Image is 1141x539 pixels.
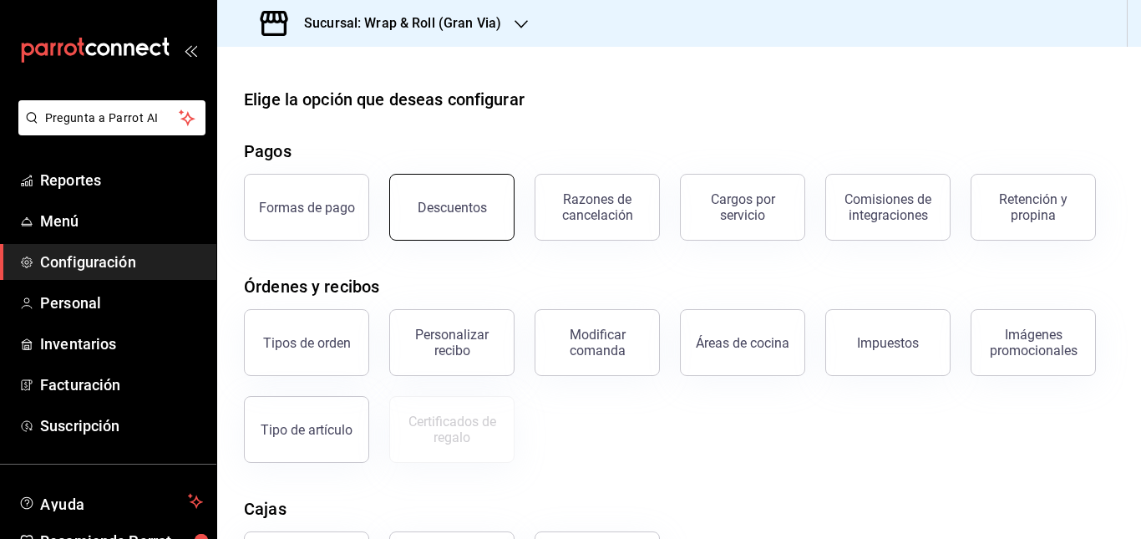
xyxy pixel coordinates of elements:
[40,333,203,355] span: Inventarios
[389,309,515,376] button: Personalizar recibo
[400,414,504,445] div: Certificados de regalo
[836,191,940,223] div: Comisiones de integraciones
[244,174,369,241] button: Formas de pago
[825,174,951,241] button: Comisiones de integraciones
[244,139,292,164] div: Pagos
[18,100,205,135] button: Pregunta a Parrot AI
[40,374,203,396] span: Facturación
[40,292,203,314] span: Personal
[971,174,1096,241] button: Retención y propina
[40,491,181,511] span: Ayuda
[825,309,951,376] button: Impuestos
[184,43,197,57] button: open_drawer_menu
[40,251,203,273] span: Configuración
[680,309,805,376] button: Áreas de cocina
[291,13,501,33] h3: Sucursal: Wrap & Roll (Gran Via)
[971,309,1096,376] button: Imágenes promocionales
[244,309,369,376] button: Tipos de orden
[535,174,660,241] button: Razones de cancelación
[40,169,203,191] span: Reportes
[244,496,287,521] div: Cajas
[696,335,789,351] div: Áreas de cocina
[857,335,919,351] div: Impuestos
[259,200,355,216] div: Formas de pago
[45,109,180,127] span: Pregunta a Parrot AI
[389,174,515,241] button: Descuentos
[244,87,525,112] div: Elige la opción que deseas configurar
[244,396,369,463] button: Tipo de artículo
[400,327,504,358] div: Personalizar recibo
[244,274,379,299] div: Órdenes y recibos
[691,191,794,223] div: Cargos por servicio
[545,327,649,358] div: Modificar comanda
[981,327,1085,358] div: Imágenes promocionales
[418,200,487,216] div: Descuentos
[263,335,351,351] div: Tipos de orden
[40,414,203,437] span: Suscripción
[40,210,203,232] span: Menú
[535,309,660,376] button: Modificar comanda
[261,422,352,438] div: Tipo de artículo
[12,121,205,139] a: Pregunta a Parrot AI
[389,396,515,463] button: Certificados de regalo
[981,191,1085,223] div: Retención y propina
[680,174,805,241] button: Cargos por servicio
[545,191,649,223] div: Razones de cancelación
